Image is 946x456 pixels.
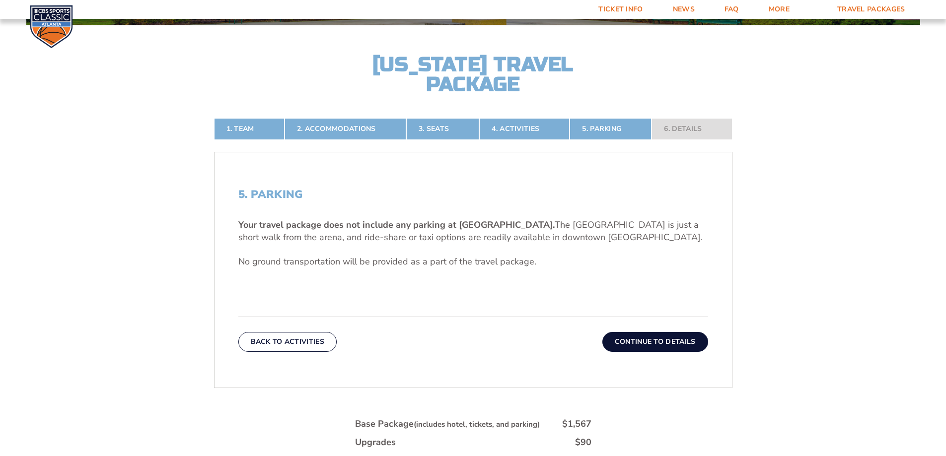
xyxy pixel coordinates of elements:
h2: 5. Parking [238,188,708,201]
a: 2. Accommodations [285,118,406,140]
a: 3. Seats [406,118,479,140]
a: 4. Activities [479,118,570,140]
b: Your travel package does not include any parking at [GEOGRAPHIC_DATA]. [238,219,555,231]
button: Continue To Details [602,332,708,352]
div: $90 [575,436,591,449]
img: CBS Sports Classic [30,5,73,48]
a: 1. Team [214,118,285,140]
button: Back To Activities [238,332,337,352]
div: Base Package [355,418,540,430]
p: The [GEOGRAPHIC_DATA] is just a short walk from the arena, and ride-share or taxi options are rea... [238,219,708,244]
h2: [US_STATE] Travel Package [364,55,582,94]
small: (includes hotel, tickets, and parking) [414,419,540,429]
div: Upgrades [355,436,396,449]
div: $1,567 [562,418,591,430]
p: No ground transportation will be provided as a part of the travel package. [238,256,708,268]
